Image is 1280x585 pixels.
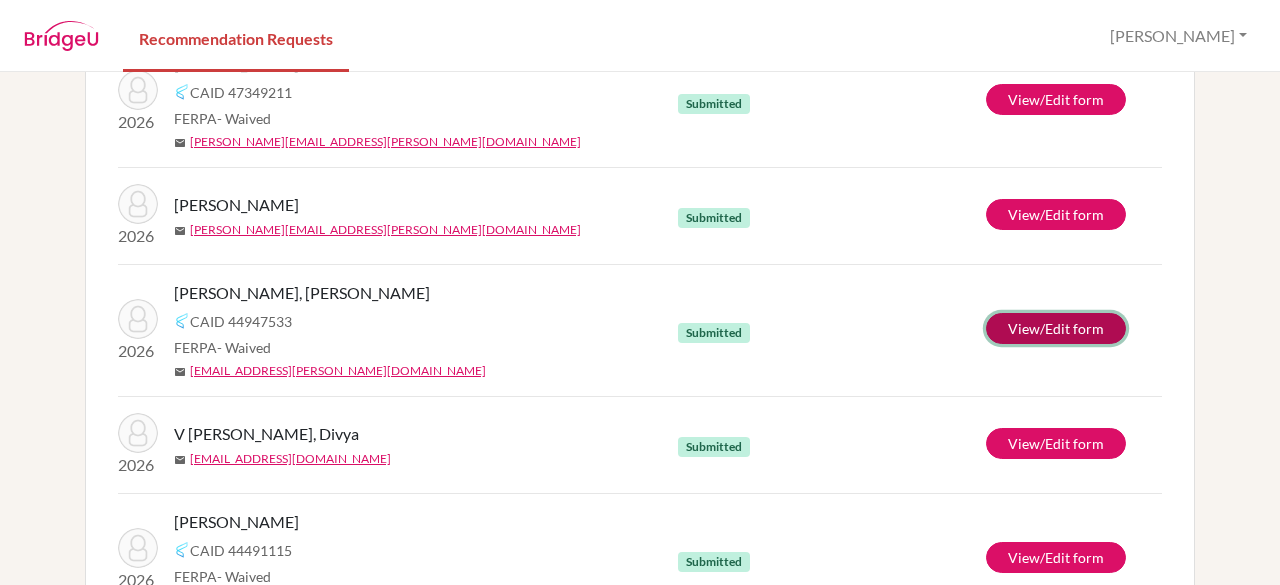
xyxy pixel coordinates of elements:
[118,184,158,224] img: Chinku, Hazel
[174,84,190,100] img: Common App logo
[118,110,158,134] p: 2026
[986,313,1126,344] a: View/Edit form
[190,450,391,468] a: [EMAIL_ADDRESS][DOMAIN_NAME]
[217,568,271,585] span: - Waived
[986,542,1126,573] a: View/Edit form
[986,199,1126,230] a: View/Edit form
[986,428,1126,459] a: View/Edit form
[190,362,486,380] a: [EMAIL_ADDRESS][PERSON_NAME][DOMAIN_NAME]
[118,453,158,477] p: 2026
[190,133,581,151] a: [PERSON_NAME][EMAIL_ADDRESS][PERSON_NAME][DOMAIN_NAME]
[174,542,190,558] img: Common App logo
[174,225,186,237] span: mail
[986,84,1126,115] a: View/Edit form
[190,82,292,103] span: CAID 47349211
[678,94,750,114] span: Submitted
[174,193,299,217] span: [PERSON_NAME]
[174,137,186,149] span: mail
[118,413,158,453] img: V Gopalakrishnan, Divya
[174,366,186,378] span: mail
[190,540,292,561] span: CAID 44491115
[118,70,158,110] img: Mathew, Daksh
[678,437,750,457] span: Submitted
[678,208,750,228] span: Submitted
[217,110,271,127] span: - Waived
[118,528,158,568] img: Salwan, Aadya
[174,313,190,329] img: Common App logo
[174,337,271,358] span: FERPA
[678,323,750,343] span: Submitted
[24,21,99,51] img: BridgeU logo
[123,3,349,72] a: Recommendation Requests
[174,108,271,129] span: FERPA
[174,510,299,534] span: [PERSON_NAME]
[190,221,581,239] a: [PERSON_NAME][EMAIL_ADDRESS][PERSON_NAME][DOMAIN_NAME]
[118,339,158,363] p: 2026
[118,299,158,339] img: Abhay Feagans, Aanika
[118,224,158,248] p: 2026
[678,552,750,572] span: Submitted
[1101,17,1256,55] button: [PERSON_NAME]
[174,454,186,466] span: mail
[174,281,430,305] span: [PERSON_NAME], [PERSON_NAME]
[190,311,292,332] span: CAID 44947533
[217,339,271,356] span: - Waived
[174,422,359,446] span: V [PERSON_NAME], Divya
